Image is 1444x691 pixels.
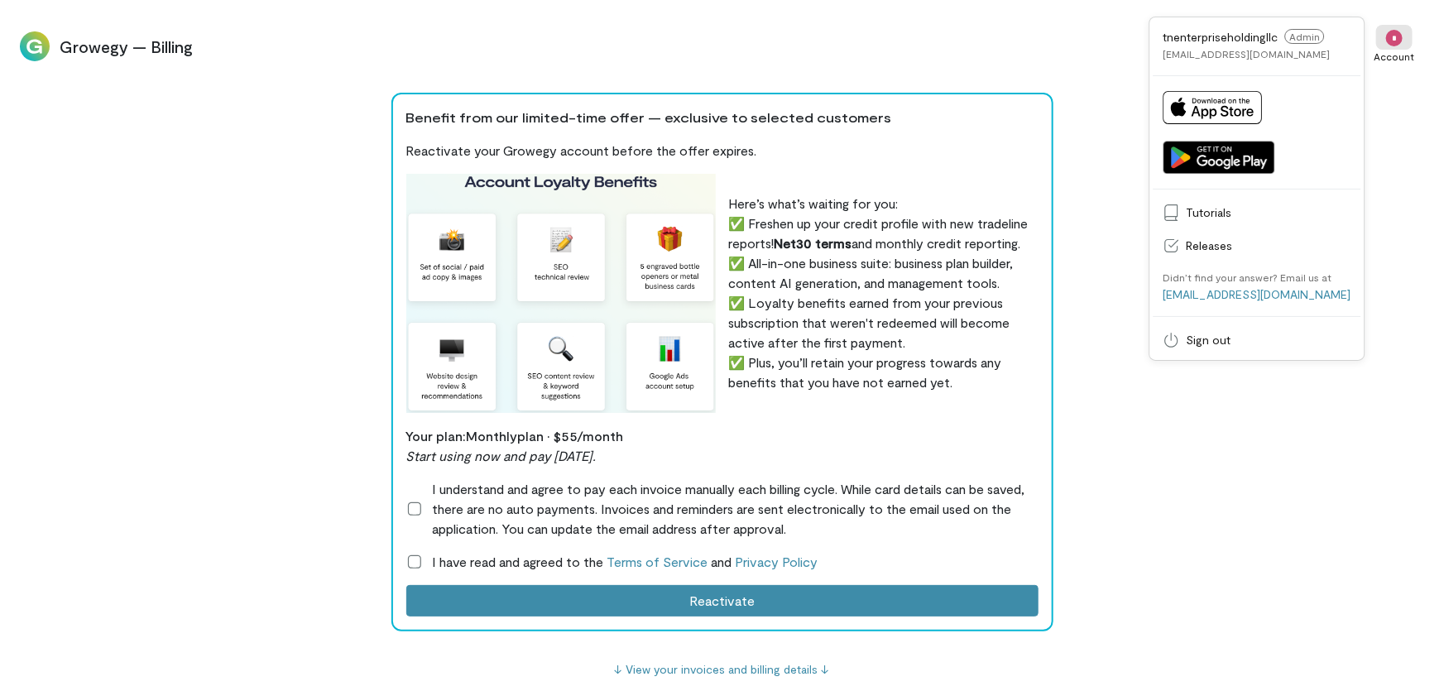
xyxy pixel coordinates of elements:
[607,554,708,569] a: Terms of Service
[1187,238,1351,254] span: Releases
[729,214,1039,253] div: ✅ Freshen up your credit profile with new tradeline reports! and monthly credit reporting.
[729,353,1039,392] div: ✅ Plus, you’ll retain your progress towards any benefits that you have not earned yet.
[1374,50,1415,63] div: Account
[729,253,1039,293] div: ✅ All-in-one business suite: business plan builder, content AI generation, and management tools.
[775,235,852,251] b: Net30 terms
[406,448,597,463] span: Start using now and pay [DATE].
[1154,229,1361,262] a: Releases
[1154,324,1361,357] a: Sign out
[1285,29,1325,44] span: Admin
[406,585,1039,617] button: Reactivate
[406,108,1039,127] p: Benefit from our limited-time offer — exclusive to selected customers
[736,554,818,569] a: Privacy Policy
[1187,332,1351,348] span: Sign out
[1163,47,1331,60] div: [EMAIL_ADDRESS][DOMAIN_NAME]
[729,194,1039,214] div: Here’s what’s waiting for you:
[1187,204,1351,221] span: Tutorials
[60,35,1355,58] span: Growegy — Billing
[1365,17,1424,76] div: *Account
[1163,287,1351,301] a: [EMAIL_ADDRESS][DOMAIN_NAME]
[406,428,624,444] span: Your plan: Monthly plan · $55/month
[406,479,1039,539] label: I understand and agree to pay each invoice manually each billing cycle. While card details can be...
[1163,271,1332,284] div: Didn’t find your answer? Email us at
[1163,30,1278,44] span: tnenterpriseholdingllc
[406,141,1039,161] div: Reactivate your Growegy account before the offer expires.
[729,293,1039,353] div: ✅ Loyalty benefits earned from your previous subscription that weren't redeemed will become activ...
[1163,141,1275,174] img: Get it on Google Play
[1163,91,1263,124] img: Download on App Store
[1154,196,1361,229] a: Tutorials
[615,662,830,676] a: ↓ View your invoices and billing details ↓
[433,552,818,572] span: I have read and agreed to the and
